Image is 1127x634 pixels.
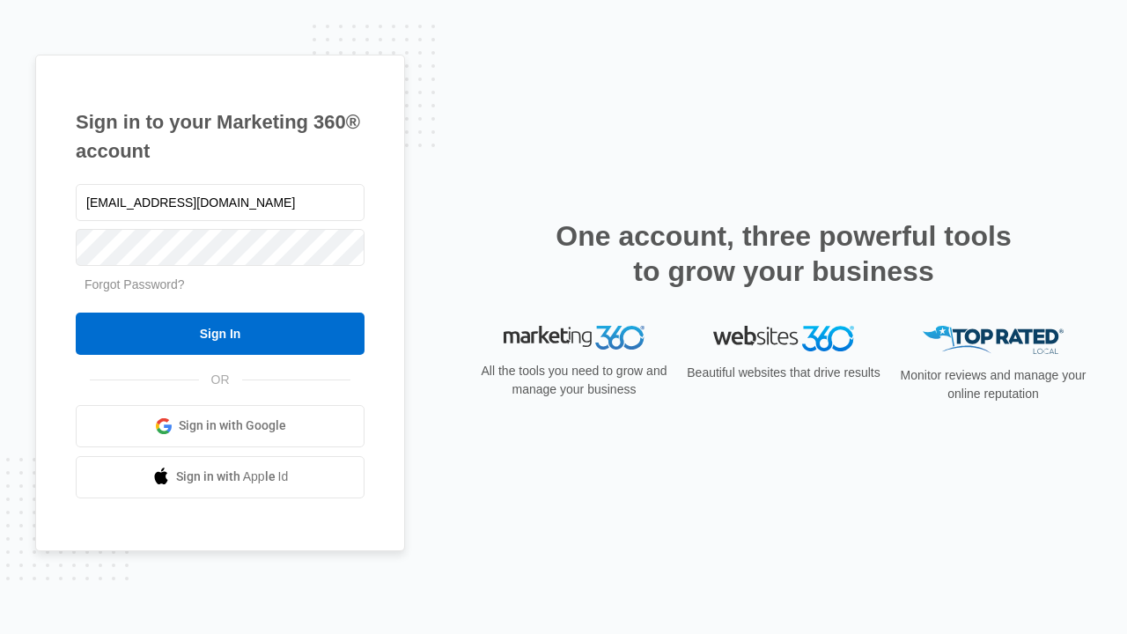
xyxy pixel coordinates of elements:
[76,456,365,498] a: Sign in with Apple Id
[76,313,365,355] input: Sign In
[475,362,673,399] p: All the tools you need to grow and manage your business
[199,371,242,389] span: OR
[179,417,286,435] span: Sign in with Google
[76,405,365,447] a: Sign in with Google
[550,218,1017,289] h2: One account, three powerful tools to grow your business
[76,184,365,221] input: Email
[85,277,185,291] a: Forgot Password?
[176,468,289,486] span: Sign in with Apple Id
[923,326,1064,355] img: Top Rated Local
[713,326,854,351] img: Websites 360
[895,366,1092,403] p: Monitor reviews and manage your online reputation
[76,107,365,166] h1: Sign in to your Marketing 360® account
[504,326,645,350] img: Marketing 360
[685,364,882,382] p: Beautiful websites that drive results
